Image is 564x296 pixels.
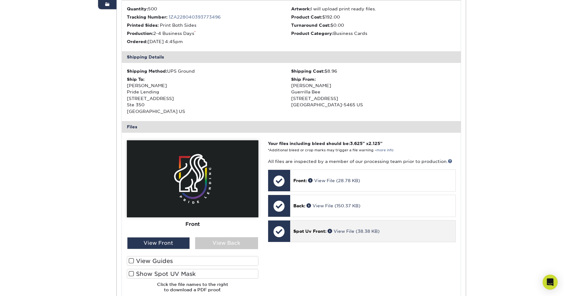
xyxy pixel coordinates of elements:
[308,178,360,183] a: View File (28.78 KB)
[328,229,380,234] a: View File (38.38 KB)
[127,237,190,249] div: View Front
[169,14,221,20] a: 1ZA228040393773496
[291,14,456,20] li: $192.00
[127,77,144,82] strong: Ship To:
[268,158,456,165] p: All files are inspected by a member of our processing team prior to production.
[127,39,148,44] strong: Ordered:
[122,121,461,132] div: Files
[291,69,324,74] strong: Shipping Cost:
[291,14,322,20] strong: Product Cost:
[127,217,258,231] div: Front
[543,275,558,290] div: Open Intercom Messenger
[291,77,316,82] strong: Ship From:
[195,237,258,249] div: View Back
[268,148,393,152] small: *Additional bleed or crop marks may trigger a file warning –
[127,6,291,12] li: 500
[291,23,330,28] strong: Turnaround Cost:
[291,31,333,36] strong: Product Category:
[127,14,167,20] strong: Tracking Number:
[160,23,196,28] span: Print Both Sides
[293,229,326,234] span: Spot Uv Front:
[127,256,258,266] label: View Guides
[127,6,148,11] strong: Quantity:
[291,68,456,74] div: $8.96
[127,31,153,36] strong: Production:
[376,148,393,152] a: more info
[268,141,382,146] strong: Your files including bleed should be: " x "
[127,68,291,74] div: UPS Ground
[127,76,291,114] div: [PERSON_NAME] Pride Lending [STREET_ADDRESS] Ste 350 [GEOGRAPHIC_DATA] US
[291,6,456,12] li: I will upload print ready files.
[307,203,360,208] a: View File (150.37 KB)
[293,178,307,183] span: Front:
[122,51,461,63] div: Shipping Details
[293,203,305,208] span: Back:
[127,38,291,45] li: [DATE] 4:45pm
[291,6,311,11] strong: Artwork:
[127,30,291,36] li: 2-4 Business Days
[350,141,363,146] span: 3.625
[127,23,159,28] strong: Printed Sides:
[127,69,167,74] strong: Shipping Method:
[291,22,456,28] li: $0.00
[127,269,258,279] label: Show Spot UV Mask
[291,76,456,108] div: [PERSON_NAME] Guerrilla Bee [STREET_ADDRESS] [GEOGRAPHIC_DATA]-5465 US
[291,30,456,36] li: Business Cards
[369,141,380,146] span: 2.125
